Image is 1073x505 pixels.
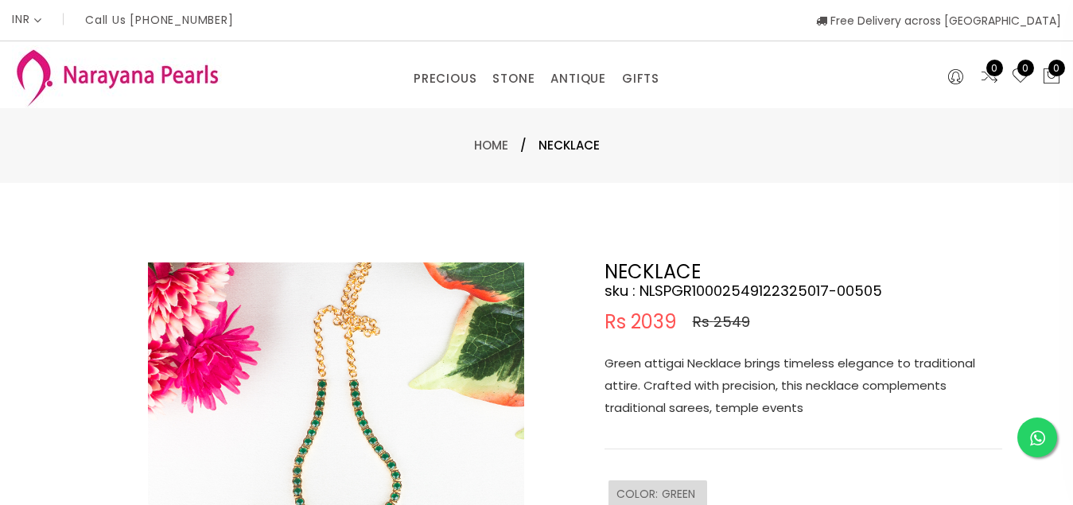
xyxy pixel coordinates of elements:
p: Green attigai Necklace brings timeless elegance to traditional attire. Crafted with precision, th... [605,352,1002,419]
span: Rs 2039 [605,313,677,332]
a: Home [474,137,508,153]
h2: NECKLACE [605,262,1002,282]
span: Free Delivery across [GEOGRAPHIC_DATA] [816,13,1061,29]
a: 0 [1011,67,1030,87]
a: ANTIQUE [550,67,606,91]
span: / [520,136,527,155]
a: GIFTS [622,67,659,91]
span: Rs 2549 [693,313,750,332]
span: 0 [986,60,1003,76]
p: Call Us [PHONE_NUMBER] [85,14,234,25]
a: PRECIOUS [414,67,476,91]
span: 0 [1048,60,1065,76]
span: 0 [1017,60,1034,76]
span: GREEN [662,486,699,502]
span: NECKLACE [538,136,600,155]
span: COLOR : [616,486,662,502]
button: 0 [1042,67,1061,87]
a: STONE [492,67,535,91]
a: 0 [980,67,999,87]
h4: sku : NLSPGR10002549122325017-00505 [605,282,1002,301]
